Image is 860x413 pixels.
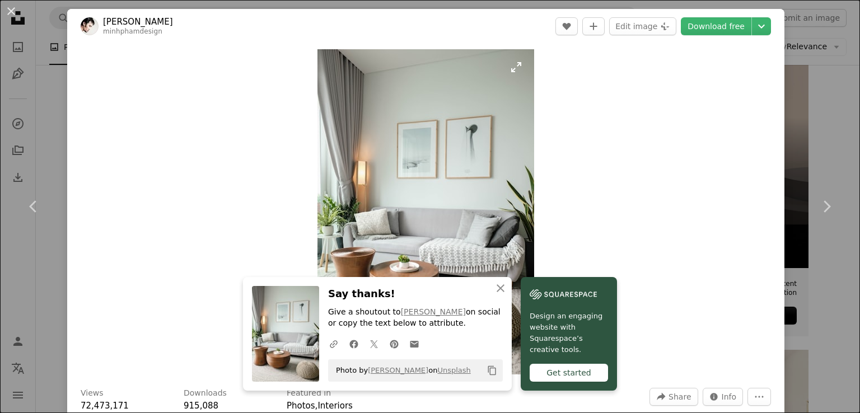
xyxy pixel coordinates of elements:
[530,286,597,303] img: file-1606177908946-d1eed1cbe4f5image
[722,388,737,405] span: Info
[184,401,218,411] span: 915,088
[747,388,771,406] button: More Actions
[793,153,860,260] a: Next
[330,362,471,379] span: Photo by on
[521,277,617,391] a: Design an engaging website with Squarespace’s creative tools.Get started
[81,17,99,35] img: Go to Minh Pham's profile
[315,401,318,411] span: ,
[404,332,424,355] a: Share over email
[530,364,608,382] div: Get started
[681,17,751,35] a: Download free
[287,401,315,411] a: Photos
[384,332,404,355] a: Share on Pinterest
[530,311,608,355] span: Design an engaging website with Squarespace’s creative tools.
[703,388,744,406] button: Stats about this image
[328,286,503,302] h3: Say thanks!
[364,332,384,355] a: Share on Twitter
[401,307,466,316] a: [PERSON_NAME]
[103,16,173,27] a: [PERSON_NAME]
[328,307,503,329] p: Give a shoutout to on social or copy the text below to attribute.
[368,366,428,374] a: [PERSON_NAME]
[483,361,502,380] button: Copy to clipboard
[287,388,331,399] h3: Featured in
[317,401,353,411] a: Interiors
[752,17,771,35] button: Choose download size
[555,17,578,35] button: Like
[317,49,534,374] button: Zoom in on this image
[317,49,534,374] img: a living room filled with furniture and a large window
[582,17,605,35] button: Add to Collection
[81,401,129,411] span: 72,473,171
[184,388,227,399] h3: Downloads
[669,388,691,405] span: Share
[344,332,364,355] a: Share on Facebook
[437,366,470,374] a: Unsplash
[609,17,676,35] button: Edit image
[81,388,104,399] h3: Views
[103,27,162,35] a: minhphamdesign
[649,388,698,406] button: Share this image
